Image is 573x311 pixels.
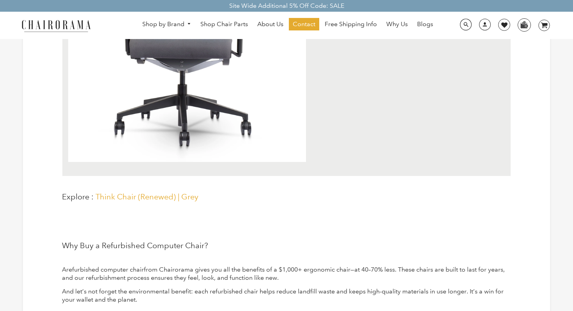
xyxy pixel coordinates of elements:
span: Explore : [62,192,95,201]
span: Why Us [386,20,408,28]
a: Why Us [382,18,412,30]
span: A [62,266,66,273]
a: About Us [253,18,287,30]
span: Shop Chair Parts [200,20,248,28]
span: Contact [293,20,315,28]
a: Contact [289,18,319,30]
span: Blogs [417,20,433,28]
a: Free Shipping Info [321,18,381,30]
nav: DesktopNavigation [128,18,447,32]
span: refurbished computer chair [66,266,144,273]
a: Blogs [413,18,437,30]
a: Shop by Brand [138,18,195,30]
span: from Chairorama gives you all the benefits of a $1,000+ ergonomic chair—at 40–70% less. These cha... [62,266,505,281]
a: Shop Chair Parts [196,18,252,30]
span: Why Buy a Refurbished Computer Chair? [62,241,208,250]
img: chairorama [17,19,95,32]
span: Free Shipping Info [325,20,377,28]
span: And let’s not forget the environmental benefit: each refurbished chair helps reduce landfill wast... [62,288,504,303]
span: About Us [257,20,283,28]
a: Think Chair (Renewed) | Grey [95,192,198,201]
img: WhatsApp_Image_2024-07-12_at_16.23.01.webp [518,19,530,30]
